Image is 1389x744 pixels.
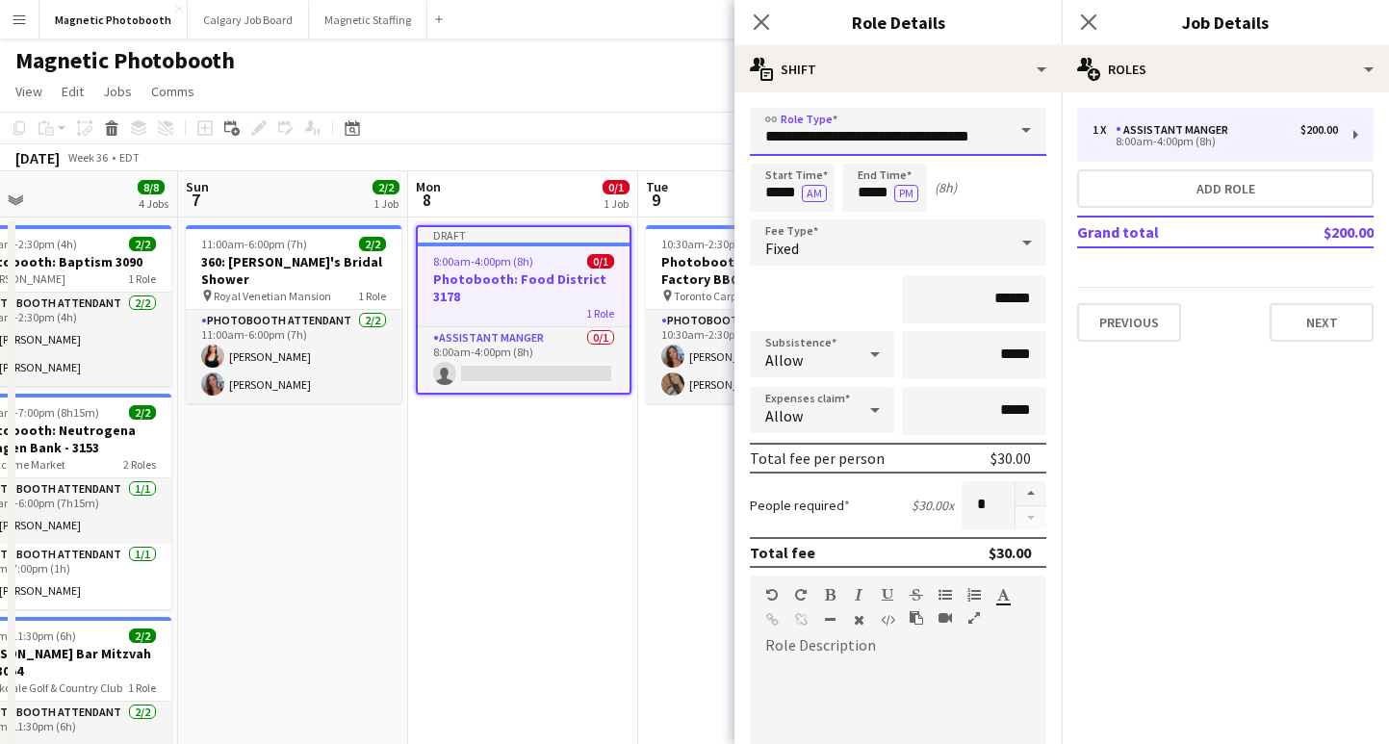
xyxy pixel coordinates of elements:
[201,237,307,251] span: 11:00am-6:00pm (7h)
[646,225,862,403] app-job-card: 10:30am-2:30pm (4h)2/2Photobooth: Annual Carpet Factory BBQ 2941 Toronto Carpet Factory1 RolePhot...
[1270,303,1374,342] button: Next
[939,587,952,603] button: Unordered List
[967,610,981,626] button: Fullscreen
[186,225,401,403] app-job-card: 11:00am-6:00pm (7h)2/2360: [PERSON_NAME]'s Bridal Shower Royal Venetian Mansion1 RolePhotobooth A...
[852,612,865,628] button: Clear Formatting
[119,150,140,165] div: EDT
[139,196,168,211] div: 4 Jobs
[912,497,954,514] div: $30.00 x
[646,178,668,195] span: Tue
[416,225,631,395] app-job-card: Draft8:00am-4:00pm (8h)0/1Photobooth: Food District 31781 RoleAssistant Manger0/18:00am-4:00pm (8h)
[604,196,629,211] div: 1 Job
[734,10,1062,35] h3: Role Details
[186,310,401,403] app-card-role: Photobooth Attendant2/211:00am-6:00pm (7h)[PERSON_NAME][PERSON_NAME]
[802,185,827,202] button: AM
[129,237,156,251] span: 2/2
[15,83,42,100] span: View
[15,46,235,75] h1: Magnetic Photobooth
[54,79,91,104] a: Edit
[1260,217,1374,247] td: $200.00
[128,271,156,286] span: 1 Role
[935,179,957,196] div: (8h)
[1093,137,1338,146] div: 8:00am-4:00pm (8h)
[8,79,50,104] a: View
[674,289,785,303] span: Toronto Carpet Factory
[373,196,399,211] div: 1 Job
[186,178,209,195] span: Sun
[823,612,836,628] button: Horizontal Line
[186,253,401,288] h3: 360: [PERSON_NAME]'s Bridal Shower
[1077,303,1181,342] button: Previous
[1300,123,1338,137] div: $200.00
[418,327,630,393] app-card-role: Assistant Manger0/18:00am-4:00pm (8h)
[990,449,1031,468] div: $30.00
[1077,217,1260,247] td: Grand total
[418,270,630,305] h3: Photobooth: Food District 3178
[765,406,803,425] span: Allow
[62,83,84,100] span: Edit
[188,1,309,38] button: Calgary Job Board
[151,83,194,100] span: Comms
[1077,169,1374,208] button: Add role
[103,83,132,100] span: Jobs
[967,587,981,603] button: Ordered List
[765,239,799,258] span: Fixed
[416,178,441,195] span: Mon
[750,449,885,468] div: Total fee per person
[358,289,386,303] span: 1 Role
[750,497,850,514] label: People required
[1016,481,1046,506] button: Increase
[64,150,112,165] span: Week 36
[309,1,427,38] button: Magnetic Staffing
[123,457,156,472] span: 2 Roles
[143,79,202,104] a: Comms
[587,254,614,269] span: 0/1
[418,227,630,243] div: Draft
[129,629,156,643] span: 2/2
[359,237,386,251] span: 2/2
[15,148,60,167] div: [DATE]
[881,612,894,628] button: HTML Code
[910,610,923,626] button: Paste as plain text
[95,79,140,104] a: Jobs
[765,350,803,370] span: Allow
[1062,46,1389,92] div: Roles
[1062,10,1389,35] h3: Job Details
[39,1,188,38] button: Magnetic Photobooth
[214,289,331,303] span: Royal Venetian Mansion
[183,189,209,211] span: 7
[823,587,836,603] button: Bold
[1116,123,1236,137] div: Assistant Manger
[661,237,767,251] span: 10:30am-2:30pm (4h)
[128,680,156,695] span: 1 Role
[1093,123,1116,137] div: 1 x
[413,189,441,211] span: 8
[433,254,533,269] span: 8:00am-4:00pm (8h)
[643,189,668,211] span: 9
[129,405,156,420] span: 2/2
[894,185,918,202] button: PM
[373,180,399,194] span: 2/2
[586,306,614,321] span: 1 Role
[852,587,865,603] button: Italic
[989,543,1031,562] div: $30.00
[881,587,894,603] button: Underline
[603,180,630,194] span: 0/1
[794,587,808,603] button: Redo
[646,253,862,288] h3: Photobooth: Annual Carpet Factory BBQ 2941
[939,610,952,626] button: Insert video
[750,543,815,562] div: Total fee
[646,310,862,403] app-card-role: Photobooth Attendant2/210:30am-2:30pm (4h)[PERSON_NAME][PERSON_NAME]
[765,587,779,603] button: Undo
[910,587,923,603] button: Strikethrough
[996,587,1010,603] button: Text Color
[734,46,1062,92] div: Shift
[138,180,165,194] span: 8/8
